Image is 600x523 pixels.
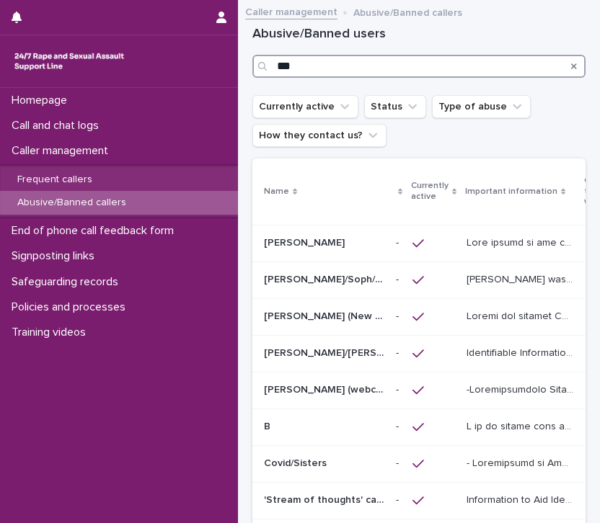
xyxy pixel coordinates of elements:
p: Homepage [6,94,79,107]
p: This caller is not able to call us any longer - see below Information to Aid Identification: She ... [467,234,577,249]
button: Type of abuse [432,95,531,118]
button: Status [364,95,426,118]
p: Training videos [6,326,97,339]
p: Caller management [6,144,120,158]
p: - [396,234,402,249]
p: - [396,344,402,359]
p: Policies and processes [6,300,137,314]
p: Abusive/Banned callers [6,197,138,209]
p: - [396,271,402,286]
p: - Information to Aid Identification/ Content of Calls This person contacts us on both the phone a... [467,455,577,470]
p: Identifiable Information Gives the names Kevin, Dean, Neil, David, James, Ben or or sometimes sta... [467,344,577,359]
h1: Abusive/Banned users [252,26,586,43]
button: How they contact us? [252,124,387,147]
input: Search [252,55,586,78]
p: - [396,491,402,506]
p: Currently active [411,178,449,205]
p: - [396,418,402,433]
p: - [396,308,402,323]
p: Frequent callers [6,174,104,186]
p: [PERSON_NAME] [264,234,348,249]
a: Caller management [245,3,337,19]
p: [PERSON_NAME] (webchat) [264,381,387,396]
p: Signposting links [6,249,106,263]
p: Alice/Soph/Alexis/Danni/Scarlet/Katy - Banned/Webchatter [264,271,387,286]
p: -Identification This user was contacting us for at least 6 months. On some occasions he has conta... [467,381,577,396]
p: Name [264,184,289,200]
p: B is no longer able to use the Support Line due to having been sexually abusive (has masturbated)... [467,418,577,433]
p: [PERSON_NAME] (New caller) [264,308,387,323]
p: Reason for profile Support them to adhere to our 2 chats per week policy, they appear to be calli... [467,308,577,323]
p: Call and chat logs [6,119,110,133]
p: Safeguarding records [6,275,130,289]
p: Information to Aid Identification This caller presents in a way that suggests they are in a strea... [467,491,577,506]
p: B [264,418,273,433]
p: 'Stream of thoughts' caller/webchat user [264,491,387,506]
p: Covid/Sisters [264,455,330,470]
p: End of phone call feedback form [6,224,185,238]
p: Kevin/Neil/David/James/Colin/ Ben/ Craig [264,344,387,359]
p: Abusive/Banned callers [353,4,462,19]
p: - [396,381,402,396]
img: rhQMoQhaT3yELyF149Cw [12,47,127,76]
p: Alice was raped by their partner last year and they're currently facing ongoing domestic abuse fr... [467,271,577,286]
p: Important information [465,184,557,200]
p: - [396,455,402,470]
button: Currently active [252,95,358,118]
